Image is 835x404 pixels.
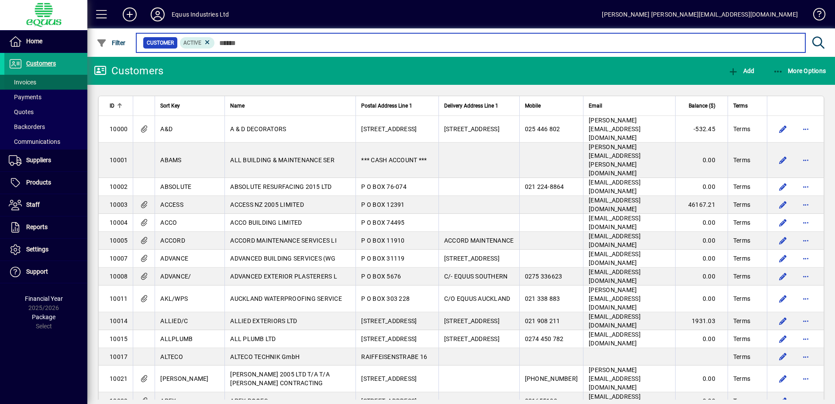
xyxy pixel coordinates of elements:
span: ACCO [160,219,177,226]
span: ABSOLUTE [160,183,191,190]
span: ADVANCED BUILDING SERVICES (WG [230,255,335,262]
button: Edit [776,180,790,194]
span: Home [26,38,42,45]
span: Terms [733,101,748,111]
span: Customers [26,60,56,67]
a: Payments [4,90,87,104]
span: 0275 336623 [525,273,562,280]
span: [PERSON_NAME][EMAIL_ADDRESS][DOMAIN_NAME] [589,117,641,141]
span: ALTECO [160,353,183,360]
span: Mobile [525,101,541,111]
span: Active [183,40,201,46]
span: Backorders [9,123,45,130]
span: 10004 [110,219,128,226]
button: Edit [776,153,790,167]
span: P O BOX 303 228 [361,295,410,302]
td: 0.00 [675,250,728,268]
span: P O BOX 76-074 [361,183,407,190]
span: [PERSON_NAME][EMAIL_ADDRESS][DOMAIN_NAME] [589,366,641,391]
div: Name [230,101,350,111]
a: Communications [4,134,87,149]
span: [STREET_ADDRESS] [444,317,500,324]
button: Edit [776,332,790,346]
td: 0.00 [675,366,728,392]
div: Email [589,101,670,111]
span: [EMAIL_ADDRESS][DOMAIN_NAME] [589,251,641,266]
span: 021 908 211 [525,317,560,324]
span: Terms [733,254,750,263]
span: [STREET_ADDRESS] [361,317,417,324]
span: P O BOX 31119 [361,255,404,262]
span: [EMAIL_ADDRESS][DOMAIN_NAME] [589,331,641,347]
button: More options [799,233,813,247]
span: Communications [9,138,60,145]
span: ALTECO TECHNIK GmbH [230,353,300,360]
span: Terms [733,294,750,303]
span: ACCESS NZ 2005 LIMITED [230,201,304,208]
button: Edit [776,292,790,306]
button: More options [799,292,813,306]
td: 0.00 [675,330,728,348]
span: ACCORD MAINTENANCE SERVICES LI [230,237,337,244]
span: Terms [733,236,750,245]
span: [EMAIL_ADDRESS][DOMAIN_NAME] [589,268,641,284]
span: ADVANCE/ [160,273,191,280]
span: Postal Address Line 1 [361,101,412,111]
button: Edit [776,198,790,212]
span: 10014 [110,317,128,324]
a: Staff [4,194,87,216]
div: Equus Industries Ltd [172,7,229,21]
span: Delivery Address Line 1 [444,101,498,111]
div: [PERSON_NAME] [PERSON_NAME][EMAIL_ADDRESS][DOMAIN_NAME] [602,7,798,21]
span: Support [26,268,48,275]
span: Quotes [9,108,34,115]
a: Knowledge Base [807,2,824,30]
div: Customers [94,64,163,78]
span: ALLIED EXTERIORS LTD [230,317,297,324]
span: Terms [733,334,750,343]
span: Payments [9,94,41,101]
button: More options [799,216,813,230]
span: [PHONE_NUMBER] [525,375,578,382]
span: AUCKLAND WATERPROOFING SERVICE [230,295,342,302]
div: Balance ($) [681,101,723,111]
a: Backorders [4,119,87,134]
span: ID [110,101,114,111]
span: ALL BUILDING & MAINTENANCE SER [230,157,335,164]
td: 0.00 [675,268,728,286]
span: Products [26,179,51,186]
button: More options [799,269,813,283]
span: Settings [26,246,48,253]
span: Terms [733,317,750,325]
button: More options [799,180,813,194]
button: Edit [776,216,790,230]
span: P O BOX 11910 [361,237,404,244]
span: Financial Year [25,295,63,302]
span: P O BOX 12391 [361,201,404,208]
span: ADVANCED EXTERIOR PLASTERERS L [230,273,337,280]
button: More options [799,153,813,167]
a: Home [4,31,87,52]
a: Invoices [4,75,87,90]
span: ACCORD MAINTENANCE [444,237,514,244]
span: [STREET_ADDRESS] [444,125,500,132]
span: Customer [147,38,174,47]
button: Add [116,7,144,22]
span: Sort Key [160,101,180,111]
button: Add [726,63,756,79]
td: -532.45 [675,116,728,143]
button: Edit [776,251,790,265]
span: [STREET_ADDRESS] [361,375,417,382]
span: Package [32,313,55,320]
span: Email [589,101,602,111]
button: Edit [776,122,790,136]
span: 10005 [110,237,128,244]
span: 10002 [110,183,128,190]
span: 10000 [110,125,128,132]
span: P O BOX 5676 [361,273,401,280]
a: Support [4,261,87,283]
span: ALLPLUMB [160,335,193,342]
span: ACCESS [160,201,183,208]
td: 46167.21 [675,196,728,214]
td: 0.00 [675,178,728,196]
